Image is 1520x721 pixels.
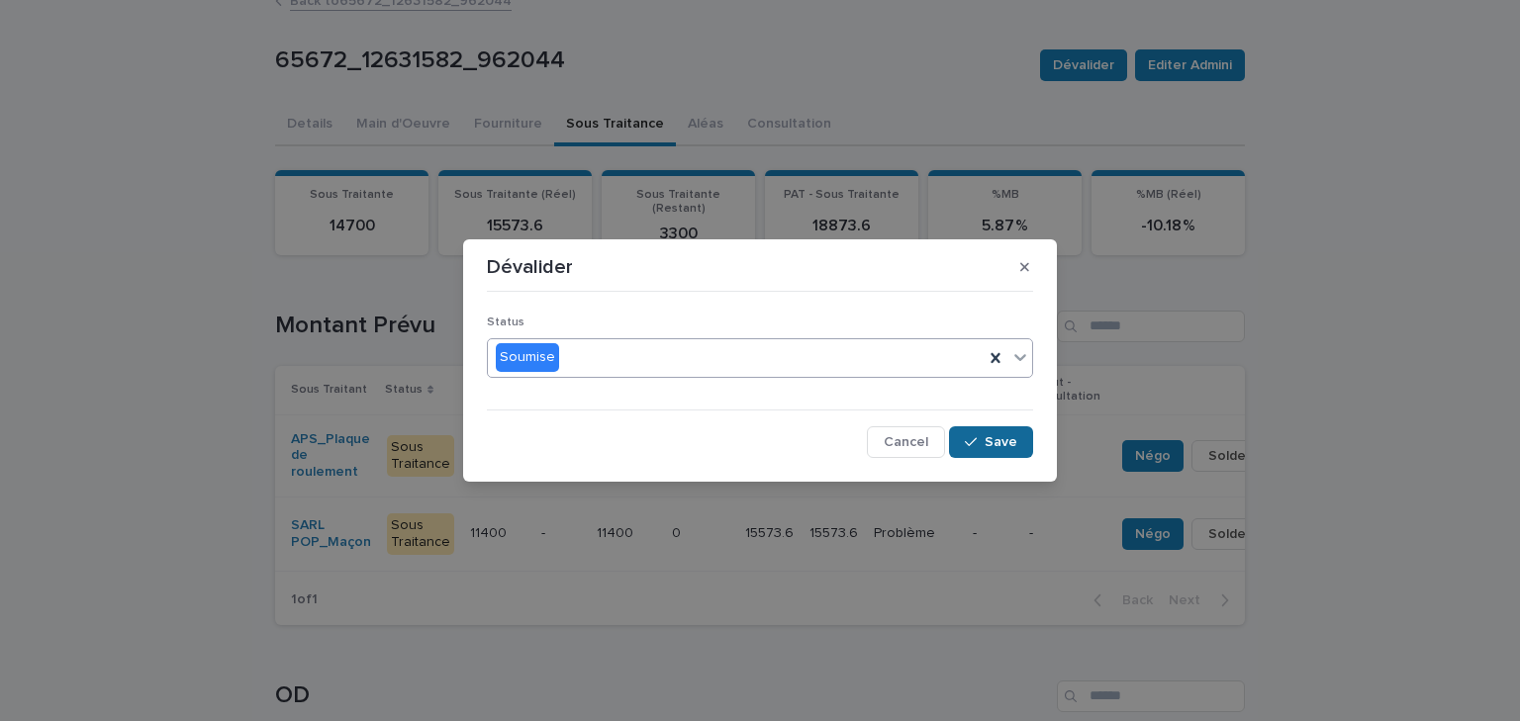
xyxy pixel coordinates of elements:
[884,435,928,449] span: Cancel
[496,343,559,372] div: Soumise
[867,426,945,458] button: Cancel
[985,435,1017,449] span: Save
[487,316,524,328] span: Status
[487,255,573,279] p: Dévalider
[949,426,1033,458] button: Save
